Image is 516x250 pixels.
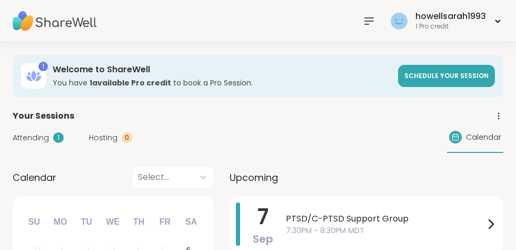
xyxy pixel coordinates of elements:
div: We [101,210,124,234]
span: Schedule your session [404,71,489,80]
span: Hosting [89,132,117,143]
div: 1 [38,62,48,71]
b: 1 available Pro credit [90,78,171,88]
div: 1 Pro credit [415,22,486,31]
span: 7:30PM - 8:30PM MDT [286,225,484,236]
h3: Welcome to ShareWell [53,64,392,75]
h3: You have to book a Pro Session. [53,78,392,88]
span: 7 [257,202,269,232]
div: 1 [53,132,64,143]
span: Calendar [13,170,56,185]
span: PTSD/C-PTSD Support Group [286,213,484,225]
div: 0 [122,132,132,143]
div: Th [127,210,151,234]
div: Fr [153,210,176,234]
div: Tu [75,210,98,234]
div: Sa [180,210,203,234]
span: Your Sessions [13,110,74,122]
div: Su [23,210,46,234]
img: howellsarah1993 [391,13,408,30]
span: Sep [253,232,273,246]
span: Calendar [466,132,501,143]
span: Upcoming [230,170,278,185]
span: Attending [13,132,49,143]
a: Schedule your session [398,65,495,87]
div: howellsarah1993 [415,11,486,22]
img: ShareWell Nav Logo [13,3,97,40]
div: Mo [48,210,72,234]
